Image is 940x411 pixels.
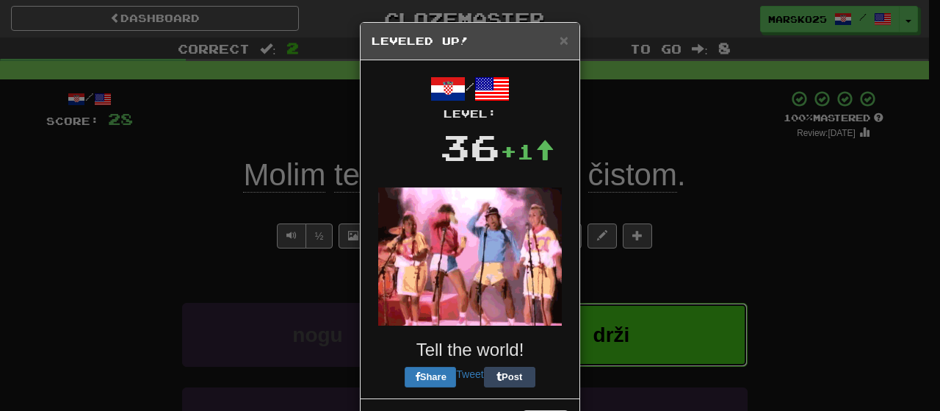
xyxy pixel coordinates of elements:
button: Post [484,367,535,387]
div: 36 [440,121,500,173]
img: dancing-0d422d2bf4134a41bd870944a7e477a280a918d08b0375f72831dcce4ed6eb41.gif [378,187,562,326]
button: Share [405,367,456,387]
div: Level: [372,107,568,121]
h3: Tell the world! [372,340,568,360]
span: × [560,32,568,49]
h5: Leveled Up! [372,34,568,49]
a: Tweet [456,368,483,380]
div: / [372,71,568,121]
button: Close [560,32,568,48]
div: +1 [500,137,554,166]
